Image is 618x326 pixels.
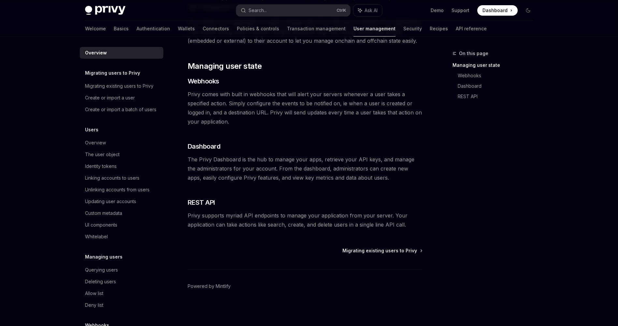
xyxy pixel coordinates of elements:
[85,253,122,261] h5: Managing users
[342,247,422,254] a: Migrating existing users to Privy
[85,6,125,15] img: dark logo
[85,174,139,182] div: Linking accounts to users
[85,94,135,102] div: Create or import a user
[477,5,518,16] a: Dashboard
[188,77,219,86] span: Webhooks
[80,288,163,299] a: Allow list
[80,219,163,231] a: UI components
[114,21,129,37] a: Basics
[188,61,262,71] span: Managing user state
[342,247,417,254] span: Migrating existing users to Privy
[80,92,163,104] a: Create or import a user
[365,7,378,14] span: Ask AI
[80,160,163,172] a: Identity tokens
[80,149,163,160] a: The user object
[80,264,163,276] a: Querying users
[459,50,488,57] span: On this page
[453,60,539,70] a: Managing user state
[178,21,195,37] a: Wallets
[287,21,346,37] a: Transaction management
[80,47,163,59] a: Overview
[249,7,267,14] div: Search...
[80,207,163,219] a: Custom metadata
[458,70,539,81] a: Webhooks
[85,49,107,57] div: Overview
[80,137,163,149] a: Overview
[188,211,423,229] span: Privy supports myriad API endpoints to manage your application from your server. Your application...
[137,21,170,37] a: Authentication
[85,233,108,241] div: Whitelabel
[85,301,103,309] div: Deny list
[80,172,163,184] a: Linking accounts to users
[203,21,229,37] a: Connectors
[80,196,163,207] a: Updating user accounts
[85,69,140,77] h5: Migrating users to Privy
[80,276,163,288] a: Deleting users
[337,8,346,13] span: Ctrl K
[85,139,106,147] div: Overview
[353,21,395,37] a: User management
[188,90,423,126] span: Privy comes with built in webhooks that will alert your servers whenever a user takes a specified...
[188,283,231,289] a: Powered by Mintlify
[85,186,150,194] div: Unlinking accounts from users
[80,231,163,243] a: Whitelabel
[452,7,469,14] a: Support
[458,81,539,91] a: Dashboard
[188,155,423,182] span: The Privy Dashboard is the hub to manage your apps, retrieve your API keys, and manage the admini...
[85,106,156,113] div: Create or import a batch of users
[85,266,118,274] div: Querying users
[85,126,98,134] h5: Users
[80,184,163,196] a: Unlinking accounts from users
[80,104,163,115] a: Create or import a batch of users
[85,198,136,205] div: Updating user accounts
[458,91,539,102] a: REST API
[430,21,448,37] a: Recipes
[80,299,163,311] a: Deny list
[456,21,487,37] a: API reference
[85,82,153,90] div: Migrating existing users to Privy
[85,221,117,229] div: UI components
[236,5,350,16] button: Search...CtrlK
[237,21,279,37] a: Policies & controls
[523,5,533,16] button: Toggle dark mode
[85,162,117,170] div: Identity tokens
[80,80,163,92] a: Migrating existing users to Privy
[85,21,106,37] a: Welcome
[85,289,103,297] div: Allow list
[482,7,508,14] span: Dashboard
[403,21,422,37] a: Security
[85,151,120,158] div: The user object
[353,5,382,16] button: Ask AI
[188,142,221,151] span: Dashboard
[85,209,122,217] div: Custom metadata
[85,278,116,286] div: Deleting users
[188,198,215,207] span: REST API
[431,7,444,14] a: Demo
